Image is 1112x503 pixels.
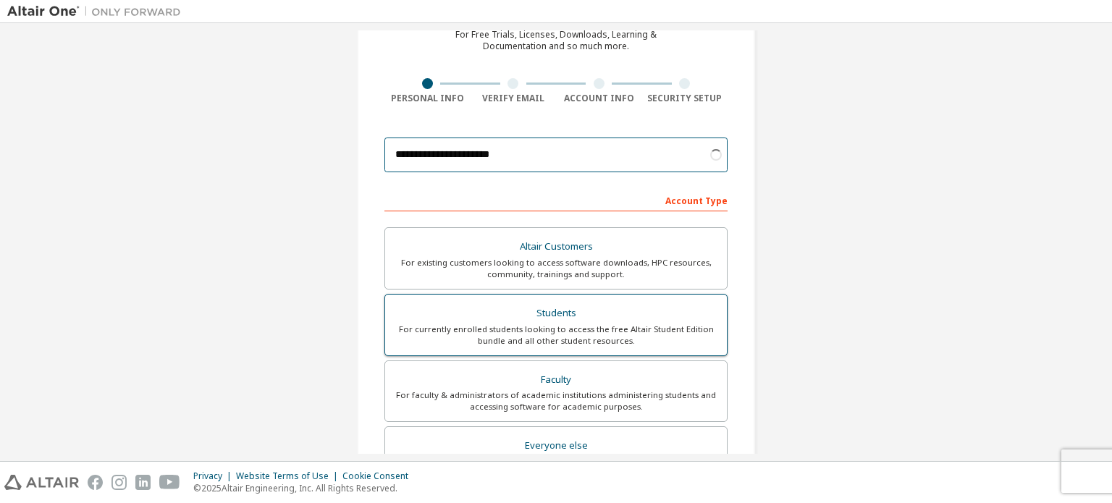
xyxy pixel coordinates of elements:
div: Altair Customers [394,237,718,257]
div: Privacy [193,470,236,482]
div: Account Info [556,93,642,104]
img: youtube.svg [159,475,180,490]
div: For Free Trials, Licenses, Downloads, Learning & Documentation and so much more. [455,29,657,52]
div: Website Terms of Use [236,470,342,482]
img: linkedin.svg [135,475,151,490]
div: Faculty [394,370,718,390]
div: For currently enrolled students looking to access the free Altair Student Edition bundle and all ... [394,324,718,347]
img: altair_logo.svg [4,475,79,490]
div: For existing customers looking to access software downloads, HPC resources, community, trainings ... [394,257,718,280]
p: © 2025 Altair Engineering, Inc. All Rights Reserved. [193,482,417,494]
div: Everyone else [394,436,718,456]
div: Personal Info [384,93,471,104]
div: For faculty & administrators of academic institutions administering students and accessing softwa... [394,389,718,413]
img: instagram.svg [111,475,127,490]
img: Altair One [7,4,188,19]
img: facebook.svg [88,475,103,490]
div: Security Setup [642,93,728,104]
div: Verify Email [471,93,557,104]
div: Students [394,303,718,324]
div: Cookie Consent [342,470,417,482]
div: Account Type [384,188,728,211]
